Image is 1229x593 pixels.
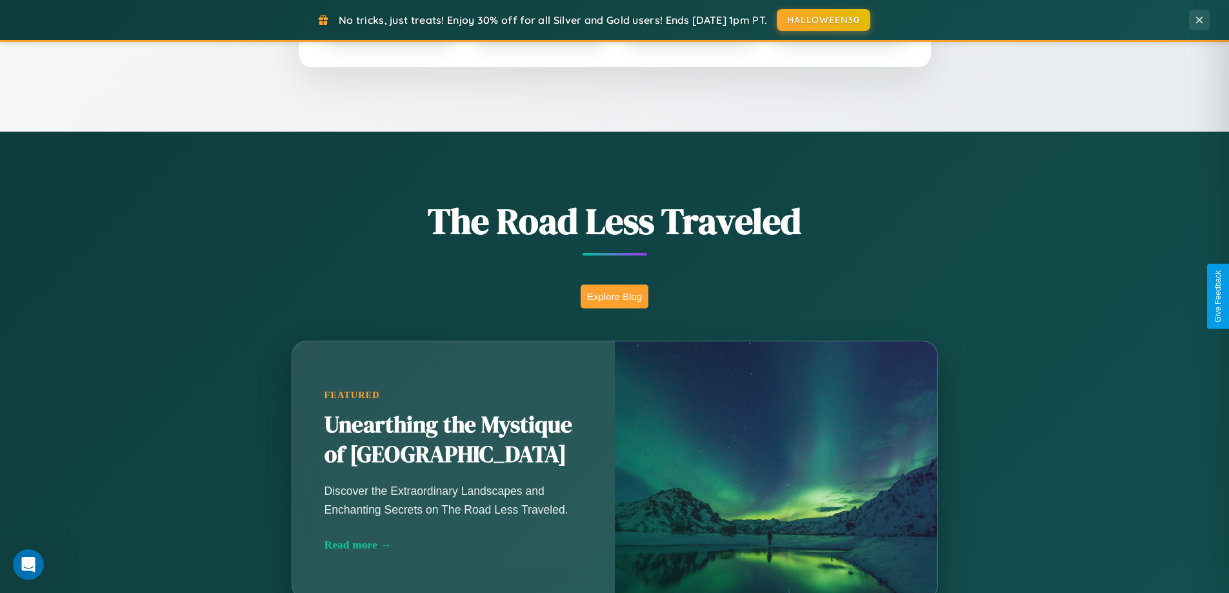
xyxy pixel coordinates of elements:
h2: Unearthing the Mystique of [GEOGRAPHIC_DATA] [325,410,583,470]
span: No tricks, just treats! Enjoy 30% off for all Silver and Gold users! Ends [DATE] 1pm PT. [339,14,767,26]
button: HALLOWEEN30 [777,9,870,31]
p: Discover the Extraordinary Landscapes and Enchanting Secrets on The Road Less Traveled. [325,482,583,518]
button: Explore Blog [581,285,648,308]
div: Featured [325,390,583,401]
div: Read more → [325,538,583,552]
h1: The Road Less Traveled [228,196,1002,246]
div: Give Feedback [1214,270,1223,323]
iframe: Intercom live chat [13,549,44,580]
